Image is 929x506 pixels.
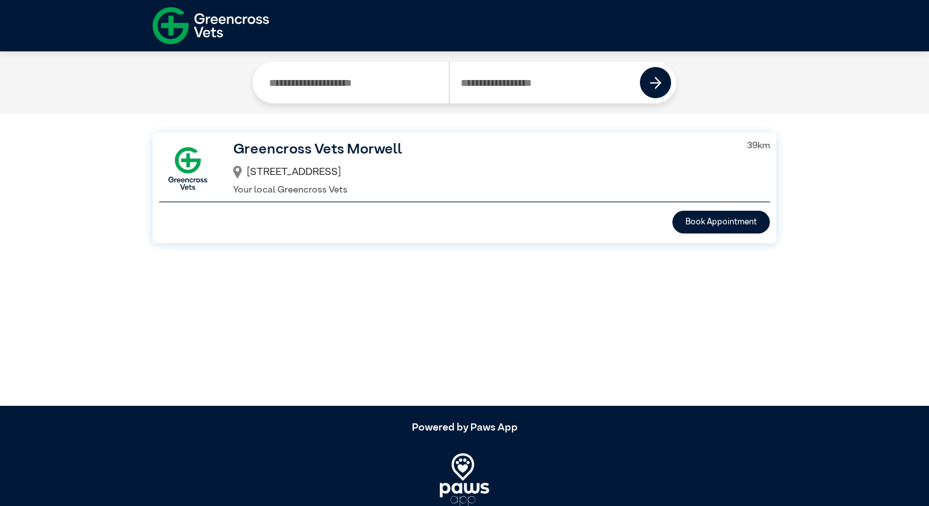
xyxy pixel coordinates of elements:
[233,183,731,198] p: Your local Greencross Vets
[233,139,731,161] h3: Greencross Vets Morwell
[153,3,269,48] img: f-logo
[233,161,731,183] div: [STREET_ADDRESS]
[449,62,641,103] input: Search by Postcode
[650,77,662,89] img: icon-right
[258,62,449,103] input: Search by Clinic Name
[440,453,490,505] img: PawsApp
[153,422,776,434] h5: Powered by Paws App
[672,211,770,233] button: Book Appointment
[747,139,770,153] p: 39 km
[159,140,216,197] img: GX-Square.png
